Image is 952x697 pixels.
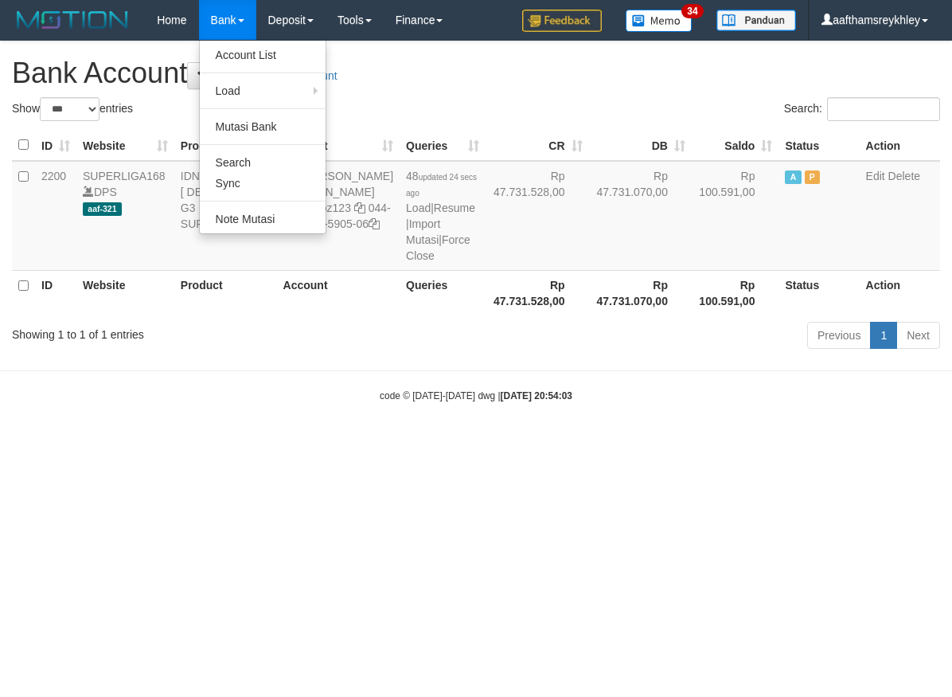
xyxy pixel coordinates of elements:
th: Status [778,130,859,161]
a: Sync [200,173,326,194]
img: MOTION_logo.png [12,8,133,32]
a: Copy daffpetroz123 to clipboard [354,202,365,214]
th: CR: activate to sort column ascending [486,130,588,161]
a: Account List [200,45,326,65]
a: Note Mutasi [200,209,326,229]
img: Feedback.jpg [522,10,602,32]
td: Rp 100.591,00 [692,161,778,271]
th: Website: activate to sort column ascending [76,130,174,161]
img: Button%20Memo.svg [626,10,693,32]
th: Product: activate to sort column ascending [174,130,277,161]
th: Rp 100.591,00 [692,270,778,315]
span: aaf-321 [83,202,122,216]
a: Import Mutasi [406,217,440,246]
th: Saldo: activate to sort column ascending [692,130,778,161]
a: Load [200,80,326,101]
th: Queries [400,270,486,315]
td: IDNSPORT [ DEPOSIT BRI G3 SUPERLIGA168 ] [174,161,277,271]
td: 2200 [35,161,76,271]
th: Account [277,270,400,315]
img: panduan.png [716,10,796,31]
label: Search: [784,97,940,121]
td: Rp 47.731.528,00 [486,161,588,271]
a: Copy 044101018590506 to clipboard [369,217,380,230]
label: Show entries [12,97,133,121]
a: Load [406,202,431,214]
span: | | | [406,170,477,262]
span: 48 [406,170,477,198]
strong: [DATE] 20:54:03 [501,390,572,401]
th: ID: activate to sort column ascending [35,130,76,161]
span: Paused [805,170,821,184]
th: Queries: activate to sort column ascending [400,130,486,161]
a: Force Close [406,233,470,262]
small: code © [DATE]-[DATE] dwg | [380,390,572,401]
a: 1 [870,322,897,349]
h1: Bank Account [12,57,940,89]
span: 34 [681,4,703,18]
th: Status [778,270,859,315]
span: updated 24 secs ago [406,173,477,198]
th: Action [860,130,940,161]
a: Next [896,322,940,349]
select: Showentries [40,97,99,121]
a: Resume [434,202,475,214]
a: SUPERLIGA168 [83,170,166,182]
th: ID [35,270,76,315]
span: Active [785,170,801,184]
div: Showing 1 to 1 of 1 entries [12,320,384,343]
td: DPS [76,161,174,271]
a: Previous [807,322,871,349]
th: Action [860,270,940,315]
th: Rp 47.731.528,00 [486,270,588,315]
a: Delete [888,170,920,182]
a: Search [200,152,326,173]
th: Account: activate to sort column ascending [277,130,400,161]
a: Mutasi Bank [200,116,326,137]
a: Edit [866,170,885,182]
td: [PERSON_NAME] [PERSON_NAME] 044-10-1018-5905-06 [277,161,400,271]
td: Rp 47.731.070,00 [589,161,692,271]
th: DB: activate to sort column ascending [589,130,692,161]
th: Rp 47.731.070,00 [589,270,692,315]
th: Product [174,270,277,315]
th: Website [76,270,174,315]
input: Search: [827,97,940,121]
